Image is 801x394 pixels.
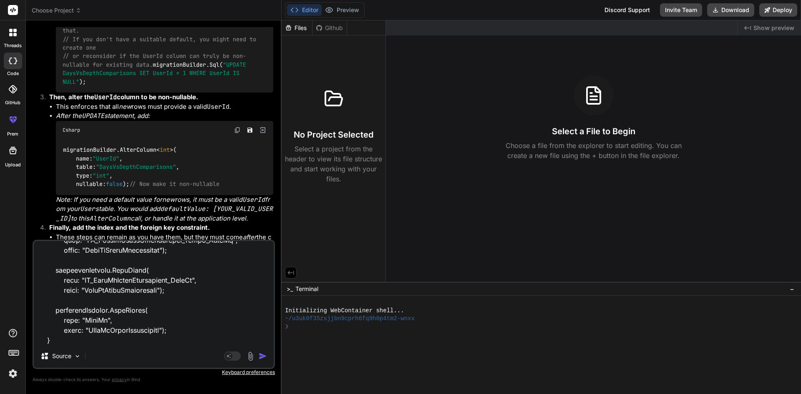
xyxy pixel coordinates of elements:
[119,103,131,110] em: new
[93,155,119,162] span: "UserId"
[4,42,22,49] label: threads
[259,126,267,134] img: Open in Browser
[63,18,259,34] span: // For example, if you have an 'Admin' user with ID 1, use that.
[162,196,175,203] em: new
[285,315,415,323] span: ~/u3uk0f35zsjjbn9cprh6fq9h0p4tm2-wnxx
[5,161,21,168] label: Upload
[552,125,635,137] h3: Select a File to Begin
[34,241,274,344] textarea: loremi dolorsi ametc AdiPiscInGeLitsEdDoeiuSmodtemporIncid : Utlaboree { doloremag aliquaen admi ...
[259,352,267,360] img: icon
[285,323,289,331] span: ❯
[246,351,255,361] img: attachment
[80,205,99,213] code: Users
[660,3,702,17] button: Invite Team
[7,130,18,138] label: prem
[322,4,363,16] button: Preview
[33,369,275,376] p: Keyboard preferences
[207,103,229,111] code: UserId
[56,205,273,223] code: defaultValue: [YOUR_VALID_USER_ID]
[56,102,273,112] li: This enforces that all rows must provide a valid .
[287,285,293,293] span: >_
[32,6,81,15] span: Choose Project
[63,35,259,51] span: // If you don't have a suitable default, you might need to create one
[56,233,273,251] li: These steps can remain as you have them, but they must come the column is populated and made non-...
[63,127,80,133] span: Csharp
[244,124,256,136] button: Save file
[106,180,123,188] span: false
[707,3,754,17] button: Download
[295,285,318,293] span: Terminal
[82,112,104,120] code: UPDATE
[129,180,219,188] span: // Now make it non-nullable
[790,285,794,293] span: −
[63,146,220,188] code: migrationBuilder.AlterColumn< >( name: , table: , type: , nullable: );
[599,3,655,17] div: Discord Support
[112,377,127,382] span: privacy
[234,127,241,133] img: copy
[312,24,347,32] div: Github
[94,93,117,101] code: UserId
[56,112,150,120] em: After the statement, add:
[287,4,322,16] button: Editor
[7,70,19,77] label: code
[63,53,246,68] span: // or reconsider if the UserId column can truly be non-nullable for existing data.
[74,353,81,360] img: Pick Models
[500,141,687,161] p: Choose a file from the explorer to start editing. You can create a new file using the + button in...
[6,366,20,381] img: settings
[63,61,249,85] span: "UPDATE DaysVsDepthComparisons SET UserId = 1 WHERE UserId IS NULL"
[160,146,170,154] span: int
[49,93,198,101] strong: Then, alter the column to be non-nullable.
[63,1,260,86] code: migrationBuilder.Sql( );
[33,376,275,384] p: Always double-check its answers. Your in Bind
[788,282,796,296] button: −
[242,196,265,204] code: UserId
[52,352,71,360] p: Source
[282,24,312,32] div: Files
[753,24,794,32] span: Show preview
[285,307,404,315] span: Initializing WebContainer shell...
[285,144,382,184] p: Select a project from the header to view its file structure and start working with your files.
[89,214,131,223] code: AlterColumn
[49,223,210,231] strong: Finally, add the index and the foreign key constraint.
[294,129,373,141] h3: No Project Selected
[5,99,20,106] label: GitHub
[759,3,797,17] button: Deploy
[96,163,176,171] span: "DaysVsDepthComparisons"
[243,233,257,241] em: after
[56,196,273,222] em: Note: If you need a default value for rows, it must be a valid from your table. You would add to ...
[93,172,109,179] span: "int"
